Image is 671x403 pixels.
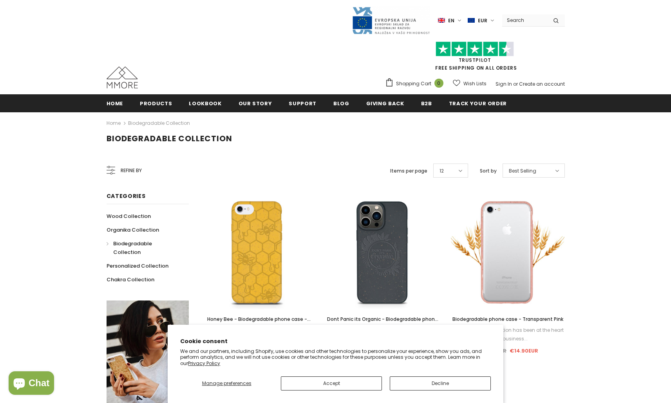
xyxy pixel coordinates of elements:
a: Products [140,94,172,112]
a: Wish Lists [453,77,487,90]
a: Create an account [519,81,565,87]
span: Shopping Cart [396,80,431,88]
span: or [513,81,518,87]
a: Lookbook [189,94,221,112]
img: Trust Pilot Stars [436,41,514,57]
span: €14.90EUR [510,347,538,354]
span: Chakra Collection [107,276,154,283]
span: Biodegradable Collection [107,133,232,144]
span: Honey Bee - Biodegradable phone case - Yellow, Orange and Black [207,316,311,331]
a: Biodegradable Collection [128,120,190,126]
span: Best Selling [509,167,536,175]
a: Honey Bee - Biodegradable phone case - Yellow, Orange and Black [201,315,314,324]
img: MMORE Cases [107,67,138,88]
a: Trustpilot [459,57,491,63]
button: Decline [390,376,491,390]
a: Blog [333,94,349,112]
a: B2B [421,94,432,112]
span: en [448,17,454,25]
a: Privacy Policy [188,360,220,367]
a: Chakra Collection [107,273,154,286]
span: Organika Collection [107,226,159,234]
span: Wood Collection [107,212,151,220]
div: Environmental protection has been at the heart of our business... [451,326,564,343]
button: Manage preferences [180,376,273,390]
label: Items per page [390,167,427,175]
a: Biodegradable Collection [107,237,180,259]
p: We and our partners, including Shopify, use cookies and other technologies to personalize your ex... [180,348,491,367]
inbox-online-store-chat: Shopify online store chat [6,371,56,397]
h2: Cookie consent [180,337,491,345]
span: Biodegradable phone case - Transparent Pink [452,316,563,322]
a: Dont Panic its Organic - Biodegradable phone case [326,315,439,324]
a: Shopping Cart 0 [385,78,447,90]
span: Blog [333,100,349,107]
span: FREE SHIPPING ON ALL ORDERS [385,45,565,71]
span: Home [107,100,123,107]
a: Home [107,119,121,128]
a: Organika Collection [107,223,159,237]
img: i-lang-1.png [438,17,445,24]
span: Manage preferences [202,380,251,387]
span: Dont Panic its Organic - Biodegradable phone case [327,316,438,331]
a: Giving back [366,94,404,112]
a: Javni Razpis [352,17,430,23]
span: 12 [439,167,444,175]
input: Search Site [502,14,547,26]
span: Biodegradable Collection [113,240,152,256]
a: Home [107,94,123,112]
a: Sign In [496,81,512,87]
span: Wish Lists [463,80,487,88]
span: 0 [434,79,443,88]
span: Refine by [121,166,142,175]
span: Products [140,100,172,107]
span: Our Story [239,100,272,107]
a: Our Story [239,94,272,112]
span: Track your order [449,100,507,107]
span: B2B [421,100,432,107]
a: Biodegradable phone case - Transparent Pink [451,315,564,324]
a: Personalized Collection [107,259,168,273]
a: support [289,94,317,112]
a: Track your order [449,94,507,112]
img: Javni Razpis [352,6,430,35]
span: Categories [107,192,146,200]
span: support [289,100,317,107]
span: Personalized Collection [107,262,168,270]
label: Sort by [480,167,497,175]
span: EUR [478,17,487,25]
span: Lookbook [189,100,221,107]
a: Wood Collection [107,209,151,223]
button: Accept [281,376,382,390]
span: Giving back [366,100,404,107]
